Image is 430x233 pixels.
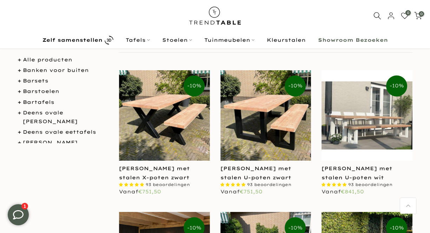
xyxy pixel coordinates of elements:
[23,109,78,125] a: Deens ovale [PERSON_NAME]
[348,182,392,187] span: 93 beoordelingen
[285,75,306,96] span: -10%
[220,182,247,187] span: 4.87 stars
[119,188,161,195] span: Vanaf
[247,182,291,187] span: 93 beoordelingen
[23,129,96,135] a: Deens ovale eettafels
[401,12,409,20] a: 0
[23,139,78,146] a: [PERSON_NAME]
[198,36,260,44] a: Tuinmeubelen
[146,182,190,187] span: 93 beoordelingen
[318,38,388,42] b: Showroom Bezoeken
[322,165,392,180] a: [PERSON_NAME] met stalen U-poten wit
[23,88,59,94] a: Barstoelen
[23,67,89,73] a: Banken voor buiten
[184,75,205,96] span: -10%
[405,10,411,15] span: 0
[119,182,146,187] span: 4.87 stars
[119,165,190,180] a: [PERSON_NAME] met stalen X-poten zwart
[260,36,312,44] a: Kleurstalen
[1,197,36,232] iframe: toggle-frame
[23,56,72,63] a: Alle producten
[312,36,394,44] a: Showroom Bezoeken
[386,75,407,96] span: -10%
[156,36,198,44] a: Stoelen
[23,99,54,105] a: Bartafels
[119,36,156,44] a: Tafels
[341,188,364,195] span: €841,50
[220,165,291,180] a: [PERSON_NAME] met stalen U-poten zwart
[23,78,48,84] a: Barsets
[36,34,119,46] a: Zelf samenstellen
[322,188,364,195] span: Vanaf
[419,11,424,16] span: 0
[42,38,102,42] b: Zelf samenstellen
[322,182,348,187] span: 4.87 stars
[220,188,263,195] span: Vanaf
[414,12,422,20] a: 0
[400,198,416,214] a: Terug naar boven
[240,188,263,195] span: €751,50
[138,188,161,195] span: €751,50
